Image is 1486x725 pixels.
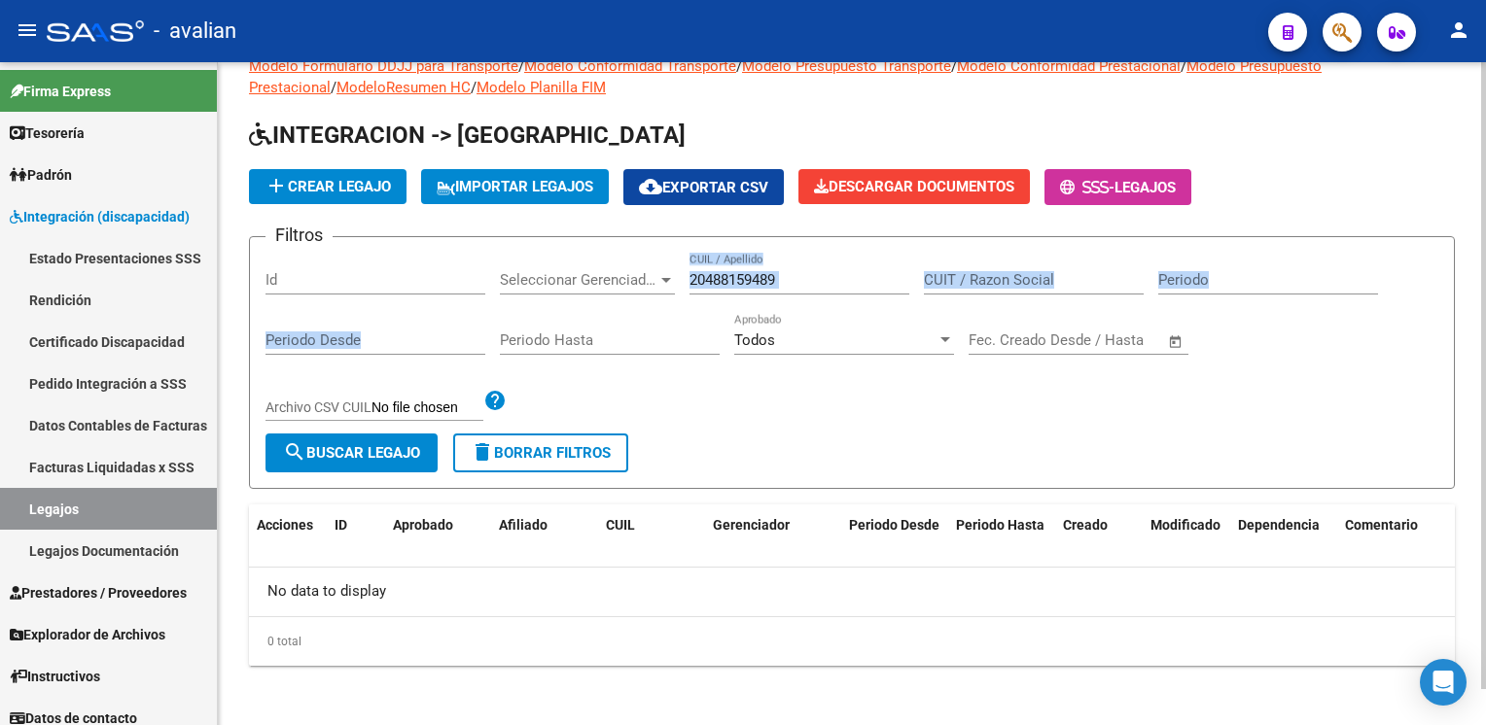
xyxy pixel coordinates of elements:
[335,517,347,533] span: ID
[956,517,1044,533] span: Periodo Hasta
[1049,331,1144,349] input: End date
[421,169,609,204] button: IMPORTAR LEGAJOS
[477,79,606,96] a: Modelo Planilla FIM
[734,331,775,349] span: Todos
[1337,504,1454,569] datatable-header-cell: Comentario
[524,57,736,75] a: Modelo Conformidad Transporte
[798,169,1030,204] button: Descargar Documentos
[606,517,635,533] span: CUIL
[265,433,438,472] button: Buscar Legajo
[283,440,306,464] mat-icon: search
[16,18,39,42] mat-icon: menu
[283,444,420,462] span: Buscar Legajo
[10,666,100,687] span: Instructivos
[1150,517,1221,533] span: Modificado
[1447,18,1470,42] mat-icon: person
[371,399,483,417] input: Archivo CSV CUIL
[713,517,790,533] span: Gerenciador
[10,122,85,144] span: Tesorería
[814,178,1014,195] span: Descargar Documentos
[437,178,593,195] span: IMPORTAR LEGAJOS
[249,504,327,569] datatable-header-cell: Acciones
[336,79,471,96] a: ModeloResumen HC
[257,517,313,533] span: Acciones
[471,444,611,462] span: Borrar Filtros
[1055,504,1143,569] datatable-header-cell: Creado
[639,179,768,196] span: Exportar CSV
[1238,517,1320,533] span: Dependencia
[1063,517,1108,533] span: Creado
[265,174,288,197] mat-icon: add
[1165,330,1187,353] button: Open calendar
[948,504,1055,569] datatable-header-cell: Periodo Hasta
[249,568,1455,616] div: No data to display
[849,517,939,533] span: Periodo Desde
[265,222,333,249] h3: Filtros
[393,517,453,533] span: Aprobado
[327,504,385,569] datatable-header-cell: ID
[10,624,165,645] span: Explorador de Archivos
[491,504,598,569] datatable-header-cell: Afiliado
[1420,659,1467,706] div: Open Intercom Messenger
[471,440,494,464] mat-icon: delete
[249,169,407,204] button: Crear Legajo
[500,271,657,289] span: Seleccionar Gerenciador
[249,57,518,75] a: Modelo Formulario DDJJ para Transporte
[265,399,371,415] span: Archivo CSV CUIL
[1230,504,1337,569] datatable-header-cell: Dependencia
[249,55,1455,666] div: / / / / / /
[265,178,391,195] span: Crear Legajo
[742,57,951,75] a: Modelo Presupuesto Transporte
[598,504,705,569] datatable-header-cell: CUIL
[249,617,1455,666] div: 0 total
[623,169,784,205] button: Exportar CSV
[1114,179,1176,196] span: Legajos
[499,517,548,533] span: Afiliado
[1060,179,1114,196] span: -
[639,175,662,198] mat-icon: cloud_download
[10,164,72,186] span: Padrón
[1044,169,1191,205] button: -Legajos
[249,121,686,149] span: INTEGRACION -> [GEOGRAPHIC_DATA]
[453,433,628,472] button: Borrar Filtros
[10,206,190,227] span: Integración (discapacidad)
[841,504,948,569] datatable-header-cell: Periodo Desde
[483,389,507,412] mat-icon: help
[957,57,1181,75] a: Modelo Conformidad Prestacional
[1143,504,1230,569] datatable-header-cell: Modificado
[154,10,236,52] span: - avalian
[705,504,841,569] datatable-header-cell: Gerenciador
[385,504,463,569] datatable-header-cell: Aprobado
[10,582,187,604] span: Prestadores / Proveedores
[1345,517,1418,533] span: Comentario
[969,331,1032,349] input: Start date
[10,81,111,102] span: Firma Express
